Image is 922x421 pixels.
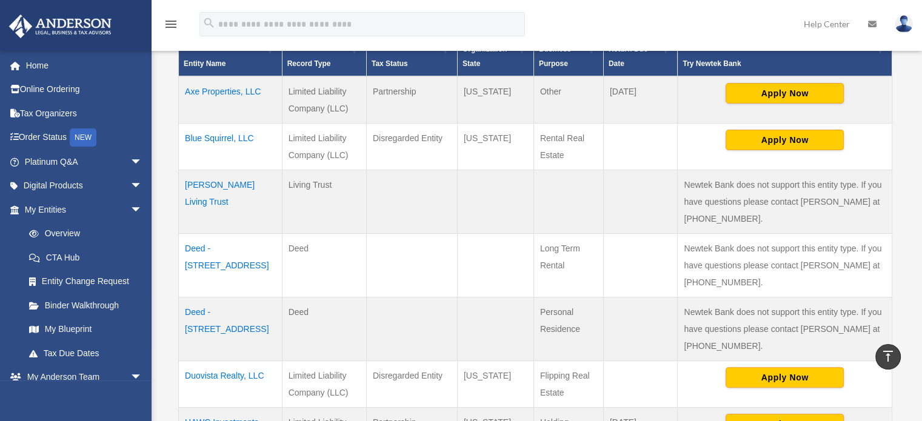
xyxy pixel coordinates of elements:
a: Overview [17,222,149,246]
img: Anderson Advisors Platinum Portal [5,15,115,38]
span: arrow_drop_down [130,150,155,174]
span: Organization State [463,45,507,68]
td: Disregarded Entity [366,123,457,170]
td: Flipping Real Estate [533,360,603,407]
td: Living Trust [282,170,366,233]
span: arrow_drop_down [130,365,155,390]
a: Digital Productsarrow_drop_down [8,174,161,198]
span: Entity Name [184,59,225,68]
button: Apply Now [726,367,844,388]
td: Newtek Bank does not support this entity type. If you have questions please contact [PERSON_NAME]... [678,233,892,297]
i: vertical_align_top [881,349,895,363]
button: Apply Now [726,130,844,150]
span: Business Purpose [539,45,571,68]
i: menu [164,17,178,31]
button: Apply Now [726,83,844,104]
td: Newtek Bank does not support this entity type. If you have questions please contact [PERSON_NAME]... [678,297,892,360]
td: Deed [282,297,366,360]
a: Order StatusNEW [8,125,161,150]
a: Home [8,53,161,78]
td: Limited Liability Company (LLC) [282,360,366,407]
span: arrow_drop_down [130,197,155,222]
img: User Pic [895,15,913,33]
a: Binder Walkthrough [17,293,155,317]
a: Platinum Q&Aarrow_drop_down [8,150,161,174]
span: Record Type [287,59,331,68]
td: Partnership [366,76,457,124]
a: menu [164,21,178,31]
a: vertical_align_top [875,344,901,370]
td: Deed - [STREET_ADDRESS] [179,297,282,360]
td: Limited Liability Company (LLC) [282,123,366,170]
td: Duovista Realty, LLC [179,360,282,407]
span: arrow_drop_down [130,174,155,199]
a: Tax Organizers [8,101,161,125]
td: [DATE] [603,76,678,124]
td: Personal Residence [533,297,603,360]
a: Online Ordering [8,78,161,102]
td: [US_STATE] [457,360,533,407]
td: Axe Properties, LLC [179,76,282,124]
td: [US_STATE] [457,123,533,170]
a: My Blueprint [17,317,155,342]
td: [US_STATE] [457,76,533,124]
div: NEW [70,128,96,147]
td: Long Term Rental [533,233,603,297]
i: search [202,16,216,30]
span: Tax Status [372,59,408,68]
td: Other [533,76,603,124]
td: Deed - [STREET_ADDRESS] [179,233,282,297]
span: Federal Return Due Date [609,30,648,68]
td: Limited Liability Company (LLC) [282,76,366,124]
a: My Entitiesarrow_drop_down [8,197,155,222]
td: Deed [282,233,366,297]
div: Try Newtek Bank [683,56,874,71]
td: Disregarded Entity [366,360,457,407]
td: [PERSON_NAME] Living Trust [179,170,282,233]
a: Tax Due Dates [17,341,155,365]
a: Entity Change Request [17,270,155,294]
td: Blue Squirrel, LLC [179,123,282,170]
td: Newtek Bank does not support this entity type. If you have questions please contact [PERSON_NAME]... [678,170,892,233]
a: CTA Hub [17,245,155,270]
a: My Anderson Teamarrow_drop_down [8,365,161,390]
td: Rental Real Estate [533,123,603,170]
